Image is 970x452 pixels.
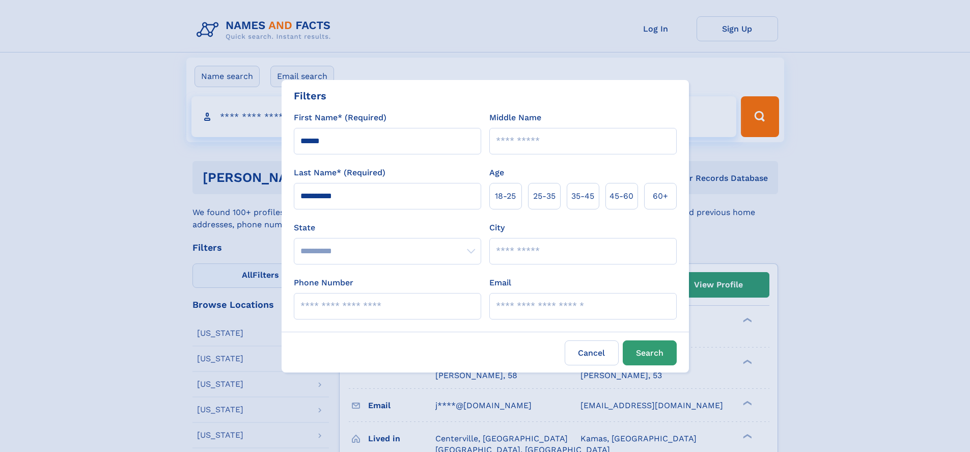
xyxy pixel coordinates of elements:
span: 25‑35 [533,190,556,202]
label: Phone Number [294,277,353,289]
span: 18‑25 [495,190,516,202]
label: First Name* (Required) [294,112,386,124]
div: Filters [294,88,326,103]
span: 45‑60 [609,190,633,202]
label: Cancel [565,340,619,365]
label: Age [489,167,504,179]
label: Email [489,277,511,289]
label: State [294,222,481,234]
label: Last Name* (Required) [294,167,385,179]
span: 35‑45 [571,190,594,202]
span: 60+ [653,190,668,202]
button: Search [623,340,677,365]
label: Middle Name [489,112,541,124]
label: City [489,222,505,234]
